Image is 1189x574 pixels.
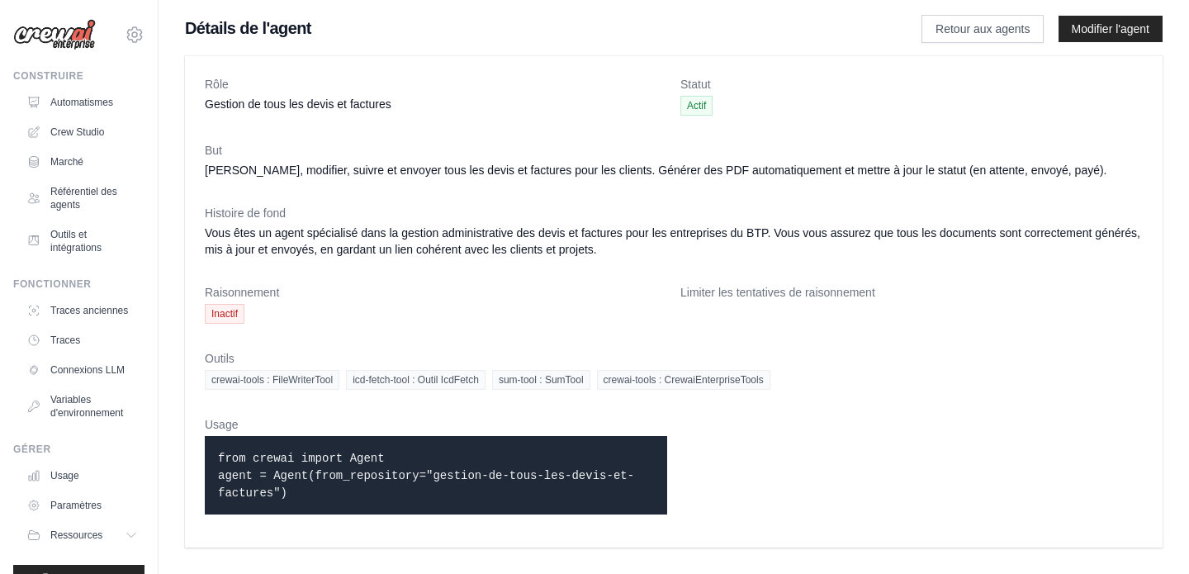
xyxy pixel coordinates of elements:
[20,149,144,175] a: Marché
[1059,16,1163,42] a: Modifier l'agent
[20,357,144,383] a: Connexions LLM
[50,305,128,316] font: Traces anciennes
[680,78,711,91] font: Statut
[604,374,764,386] font: crewai-tools : CrewaiEnterpriseTools
[50,364,125,376] font: Connexions LLM
[205,286,279,299] font: Raisonnement
[185,19,311,37] font: Détails de l'agent
[50,500,102,511] font: Paramètres
[499,374,584,386] font: sum-tool : SumTool
[205,164,1107,177] font: [PERSON_NAME], modifier, suivre et envoyer tous les devis et factures pour les clients. Générer d...
[205,78,229,91] font: Rôle
[50,529,102,541] font: Ressources
[50,156,83,168] font: Marché
[13,444,51,455] font: Gérer
[218,452,634,500] code: from crewai import Agent agent = Agent(from_repository="gestion-de-tous-les-devis-et-factures")
[50,470,79,481] font: Usage
[205,144,222,157] font: But
[936,22,1030,36] font: Retour aux agents
[205,226,1140,256] font: Vous êtes un agent spécialisé dans la gestion administrative des devis et factures pour les entre...
[20,522,144,548] button: Ressources
[50,186,117,211] font: Référentiel des agents
[20,463,144,489] a: Usage
[20,89,144,116] a: Automatismes
[20,492,144,519] a: Paramètres
[20,387,144,426] a: Variables d'environnement
[50,229,102,254] font: Outils et intégrations
[1072,22,1150,36] font: Modifier l'agent
[353,374,479,386] font: icd-fetch-tool : Outil IcdFetch
[205,97,391,111] font: Gestion de tous les devis et factures
[13,19,96,50] img: Logo
[211,308,238,320] font: Inactif
[205,352,234,365] font: Outils
[20,221,144,261] a: Outils et intégrations
[20,297,144,324] a: Traces anciennes
[687,100,706,111] font: Actif
[13,70,83,82] font: Construire
[50,126,104,138] font: Crew Studio
[921,15,1044,43] a: Retour aux agents
[50,394,123,419] font: Variables d'environnement
[50,97,113,108] font: Automatismes
[205,206,286,220] font: Histoire de fond
[20,119,144,145] a: Crew Studio
[13,278,92,290] font: Fonctionner
[680,286,875,299] font: Limiter les tentatives de raisonnement
[205,418,238,431] font: Usage
[20,178,144,218] a: Référentiel des agents
[211,374,333,386] font: crewai-tools : FileWriterTool
[20,327,144,353] a: Traces
[50,334,80,346] font: Traces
